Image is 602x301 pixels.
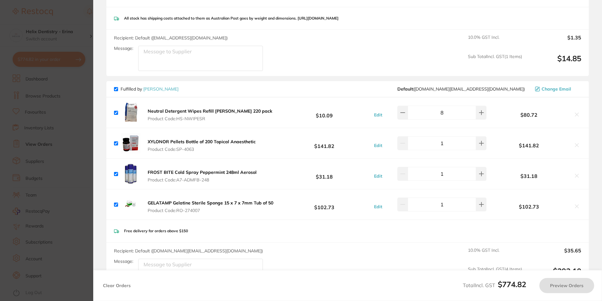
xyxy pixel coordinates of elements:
[539,278,594,293] button: Preview Orders
[114,46,133,51] label: Message:
[146,169,258,183] button: FROST BITE Cold Spray Peppermint 248ml Aerosol Product Code:A7-ADMFB-248
[277,107,371,119] b: $10.09
[121,133,141,153] img: dGdmcjQ4MQ
[148,169,257,175] b: FROST BITE Cold Spray Peppermint 248ml Aerosol
[114,35,228,41] span: Recipient: Default ( [EMAIL_ADDRESS][DOMAIN_NAME] )
[146,108,274,121] button: Neutral Detergent Wipes Refill [PERSON_NAME] 220 pack Product Code:HS-NWIPESR
[148,139,256,145] b: XYLONOR Pellets Bottle of 200 Topical Anaesthetic
[148,147,256,152] span: Product Code: SP-4063
[124,16,338,21] p: All stock has shipping costs attached to them as Australian Post goes by weight and dimensions. [...
[121,164,141,184] img: OTFnanBhbg
[488,112,570,118] b: $80.72
[542,86,571,91] span: Change Email
[498,280,526,289] b: $774.82
[488,173,570,179] b: $31.18
[397,86,413,92] b: Default
[148,208,273,213] span: Product Code: RO-274007
[143,86,179,92] a: [PERSON_NAME]
[277,138,371,149] b: $141.82
[527,35,581,49] output: $1.35
[148,108,272,114] b: Neutral Detergent Wipes Refill [PERSON_NAME] 220 pack
[527,248,581,262] output: $35.65
[277,199,371,210] b: $102.73
[527,267,581,284] output: $392.10
[372,204,384,210] button: Edit
[488,204,570,210] b: $102.73
[468,35,522,49] span: 10.0 % GST Incl.
[121,194,141,215] img: aWx0dTg1ag
[148,200,273,206] b: GELATAMP Gelatine Sterile Sponge 15 x 7 x 7mm Tub of 50
[146,200,275,213] button: GELATAMP Gelatine Sterile Sponge 15 x 7 x 7mm Tub of 50 Product Code:RO-274007
[277,168,371,180] b: $31.18
[372,143,384,148] button: Edit
[372,112,384,118] button: Edit
[488,143,570,148] b: $141.82
[527,54,581,71] output: $14.85
[372,173,384,179] button: Edit
[121,86,179,91] p: Fulfilled by
[114,248,263,254] span: Recipient: Default ( [DOMAIN_NAME][EMAIL_ADDRESS][DOMAIN_NAME] )
[463,282,526,288] span: Total Incl. GST
[533,86,581,92] button: Change Email
[121,103,141,123] img: M3ozb3Jpcg
[397,86,525,91] span: customer.care@henryschein.com.au
[101,278,133,293] button: Clear Orders
[114,259,133,264] label: Message:
[148,177,257,182] span: Product Code: A7-ADMFB-248
[468,54,522,71] span: Sub Total Incl. GST ( 1 Items)
[468,248,522,262] span: 10.0 % GST Incl.
[124,229,188,233] p: Free delivery for orders above $150
[146,139,258,152] button: XYLONOR Pellets Bottle of 200 Topical Anaesthetic Product Code:SP-4063
[468,267,522,284] span: Sub Total Incl. GST ( 4 Items)
[148,116,272,121] span: Product Code: HS-NWIPESR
